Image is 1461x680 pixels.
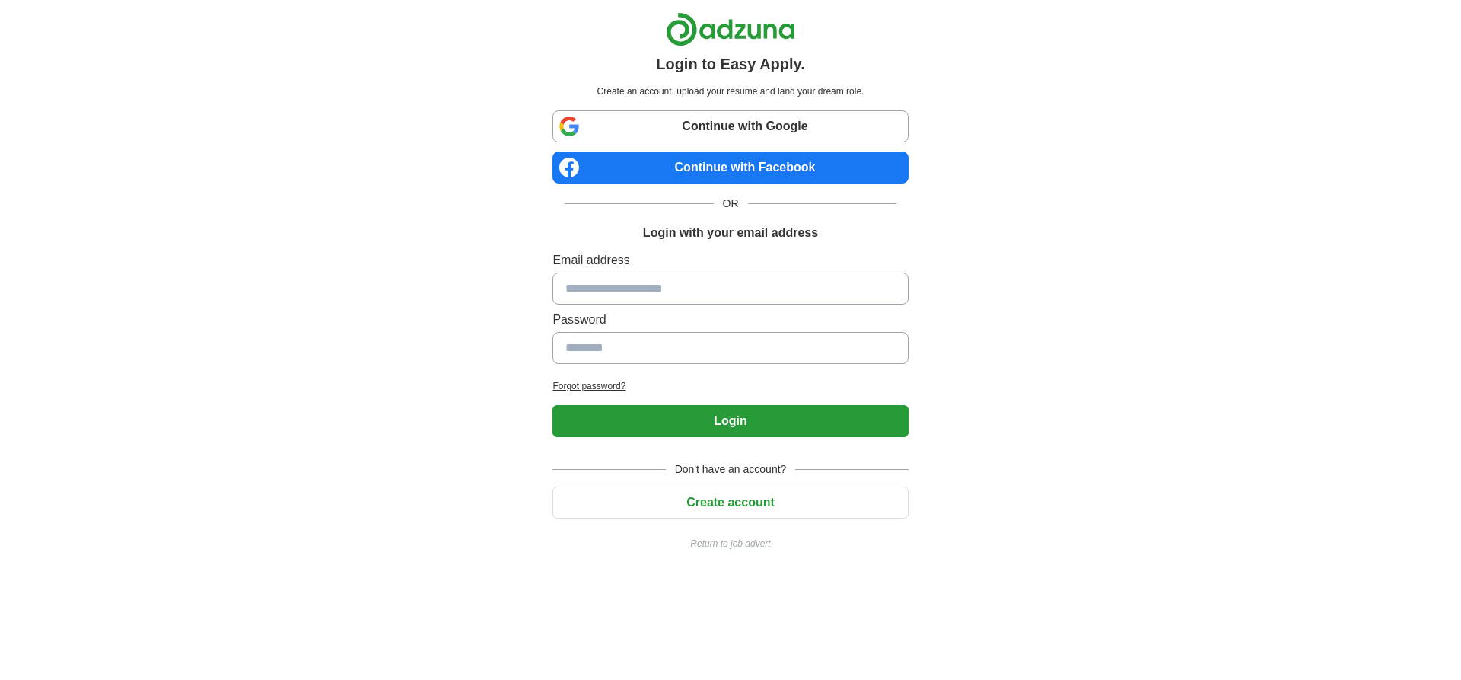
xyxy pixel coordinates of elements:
[552,496,908,509] a: Create account
[666,461,796,477] span: Don't have an account?
[552,311,908,329] label: Password
[552,152,908,184] a: Continue with Facebook
[656,53,805,75] h1: Login to Easy Apply.
[552,537,908,551] a: Return to job advert
[552,405,908,437] button: Login
[552,487,908,519] button: Create account
[555,85,905,98] p: Create an account, upload your resume and land your dream role.
[552,379,908,393] a: Forgot password?
[666,12,795,46] img: Adzuna logo
[552,251,908,270] label: Email address
[552,110,908,142] a: Continue with Google
[643,224,818,242] h1: Login with your email address
[714,196,748,212] span: OR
